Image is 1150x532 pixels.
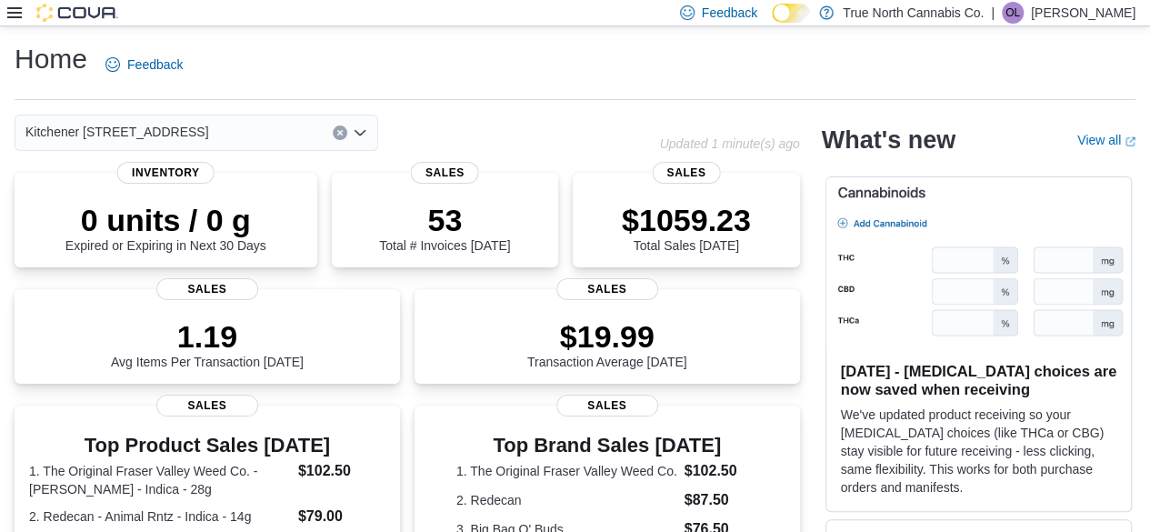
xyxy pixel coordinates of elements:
dd: $102.50 [685,460,758,482]
span: Sales [156,278,258,300]
span: Inventory [117,162,215,184]
span: Sales [556,278,658,300]
button: Open list of options [353,125,367,140]
p: 1.19 [111,318,304,355]
div: Expired or Expiring in Next 30 Days [65,202,266,253]
span: Feedback [702,4,757,22]
span: Sales [556,395,658,417]
h3: Top Brand Sales [DATE] [456,435,758,457]
div: Avg Items Per Transaction [DATE] [111,318,304,369]
dt: 1. The Original Fraser Valley Weed Co. [456,462,677,480]
span: Dark Mode [772,23,773,24]
span: Sales [411,162,479,184]
dt: 2. Redecan - Animal Rntz - Indica - 14g [29,507,291,526]
p: Updated 1 minute(s) ago [659,136,799,151]
img: Cova [36,4,118,22]
p: We've updated product receiving so your [MEDICAL_DATA] choices (like THCa or CBG) stay visible fo... [841,406,1116,497]
span: Sales [156,395,258,417]
p: True North Cannabis Co. [843,2,984,24]
a: Feedback [98,46,190,83]
p: 53 [379,202,510,238]
a: View allExternal link [1077,133,1135,147]
h1: Home [15,41,87,77]
span: Feedback [127,55,183,74]
dd: $102.50 [298,460,385,482]
div: Total Sales [DATE] [622,202,751,253]
dd: $79.00 [298,506,385,527]
svg: External link [1125,136,1135,147]
span: OL [1005,2,1020,24]
span: Kitchener [STREET_ADDRESS] [25,121,209,143]
h3: Top Product Sales [DATE] [29,435,385,457]
input: Dark Mode [772,4,810,23]
h2: What's new [822,125,955,155]
div: Total # Invoices [DATE] [379,202,510,253]
p: $19.99 [527,318,687,355]
span: Sales [652,162,720,184]
p: [PERSON_NAME] [1031,2,1135,24]
dt: 2. Redecan [456,491,677,509]
div: Olivia Leeman [1002,2,1024,24]
p: | [991,2,995,24]
dd: $87.50 [685,489,758,511]
dt: 1. The Original Fraser Valley Weed Co. - [PERSON_NAME] - Indica - 28g [29,462,291,498]
div: Transaction Average [DATE] [527,318,687,369]
h3: [DATE] - [MEDICAL_DATA] choices are now saved when receiving [841,362,1116,398]
p: $1059.23 [622,202,751,238]
button: Clear input [333,125,347,140]
p: 0 units / 0 g [65,202,266,238]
